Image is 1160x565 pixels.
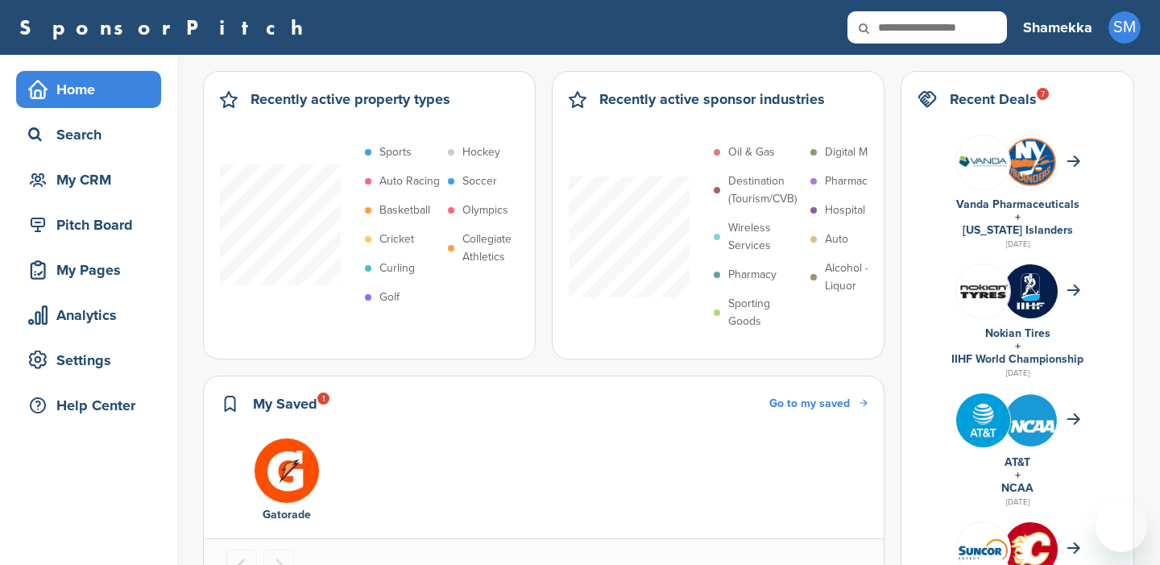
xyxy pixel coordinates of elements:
[825,201,865,219] p: Hospital
[16,342,161,379] a: Settings
[379,172,440,190] p: Auto Racing
[963,223,1073,237] a: [US_STATE] Islanders
[253,393,317,415] h2: My Saved
[956,197,1079,211] a: Vanda Pharmaceuticals
[1004,136,1058,189] img: Open uri20141112 64162 1syu8aw?1415807642
[379,143,412,161] p: Sports
[254,438,320,504] img: Uaqc9ec6 400x400
[379,201,430,219] p: Basketball
[379,289,400,306] p: Golf
[24,165,161,194] div: My CRM
[825,231,848,248] p: Auto
[918,495,1117,509] div: [DATE]
[950,88,1037,110] h2: Recent Deals
[728,143,775,161] p: Oil & Gas
[951,352,1083,366] a: IIHF World Championship
[462,143,500,161] p: Hockey
[234,506,339,524] div: Gatorade
[728,295,802,330] p: Sporting Goods
[956,393,1010,447] img: Tpli2eyp 400x400
[599,88,825,110] h2: Recently active sponsor industries
[728,266,777,284] p: Pharmacy
[1015,468,1021,482] a: +
[24,346,161,375] div: Settings
[16,251,161,289] a: My Pages
[462,201,508,219] p: Olympics
[16,297,161,334] a: Analytics
[1108,11,1141,44] span: SM
[24,301,161,330] div: Analytics
[728,172,802,208] p: Destination (Tourism/CVB)
[1001,481,1034,495] a: NCAA
[1015,339,1021,353] a: +
[769,397,850,410] span: Go to my saved
[956,537,1010,562] img: Data
[956,264,1010,318] img: Leqgnoiz 400x400
[1023,10,1092,45] a: Shamekka
[1023,16,1092,39] h3: Shamekka
[1004,393,1058,447] img: St3croq2 400x400
[16,161,161,198] a: My CRM
[956,135,1010,189] img: 8shs2v5q 400x400
[1005,455,1030,469] a: AT&T
[24,210,161,239] div: Pitch Board
[16,116,161,153] a: Search
[462,231,536,266] p: Collegiate Athletics
[24,255,161,285] div: My Pages
[379,260,415,277] p: Curling
[24,75,161,104] div: Home
[317,393,329,405] div: 1
[1004,264,1058,318] img: Zskrbj6 400x400
[728,219,802,255] p: Wireless Services
[769,395,868,413] a: Go to my saved
[24,391,161,420] div: Help Center
[1037,88,1049,100] div: 7
[918,366,1117,380] div: [DATE]
[918,237,1117,251] div: [DATE]
[1015,210,1021,224] a: +
[379,231,414,248] p: Cricket
[1096,501,1147,552] iframe: Button to launch messaging window
[19,17,313,38] a: SponsorPitch
[825,260,899,295] p: Alcohol - Liquor
[16,206,161,243] a: Pitch Board
[251,88,450,110] h2: Recently active property types
[16,71,161,108] a: Home
[462,172,497,190] p: Soccer
[234,438,339,525] a: Uaqc9ec6 400x400 Gatorade
[825,172,900,190] p: Pharmaceutical
[985,326,1050,340] a: Nokian Tires
[825,143,889,161] p: Digital Media
[24,120,161,149] div: Search
[226,438,347,525] div: 1 of 1
[16,387,161,424] a: Help Center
